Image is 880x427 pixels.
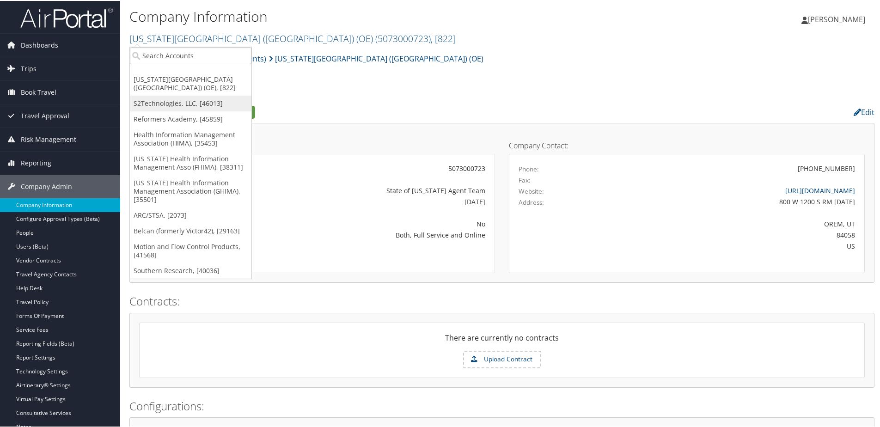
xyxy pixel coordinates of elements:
[130,46,251,63] input: Search Accounts
[130,222,251,238] a: Belcan (formerly Victor42), [29163]
[130,174,251,207] a: [US_STATE] Health Information Management Association (GHIMA), [35501]
[130,95,251,110] a: S2Technologies, LLC, [46013]
[21,104,69,127] span: Travel Approval
[785,185,855,194] a: [URL][DOMAIN_NAME]
[20,6,113,28] img: airportal-logo.png
[129,103,622,119] h2: Company Profile:
[375,31,431,44] span: ( 5073000723 )
[21,80,56,103] span: Book Travel
[140,331,864,350] div: There are currently no contracts
[129,6,626,25] h1: Company Information
[21,127,76,150] span: Risk Management
[606,240,856,250] div: US
[130,238,251,262] a: Motion and Flow Control Products, [41568]
[21,174,72,197] span: Company Admin
[509,141,865,148] h4: Company Contact:
[266,196,485,206] div: [DATE]
[519,186,544,195] label: Website:
[266,218,485,228] div: No
[808,13,865,24] span: [PERSON_NAME]
[130,71,251,95] a: [US_STATE][GEOGRAPHIC_DATA] ([GEOGRAPHIC_DATA]) (OE), [822]
[519,175,531,184] label: Fax:
[129,293,874,308] h2: Contracts:
[266,185,485,195] div: State of [US_STATE] Agent Team
[854,106,874,116] a: Edit
[139,141,495,148] h4: Account Details:
[266,163,485,172] div: 5073000723
[130,207,251,222] a: ARC/STSA, [2073]
[798,163,855,172] div: [PHONE_NUMBER]
[130,126,251,150] a: Health Information Management Association (HIMA), [35453]
[519,197,544,206] label: Address:
[21,151,51,174] span: Reporting
[606,229,856,239] div: 84058
[130,150,251,174] a: [US_STATE] Health Information Management Asso (FHIMA), [38311]
[266,229,485,239] div: Both, Full Service and Online
[464,351,540,366] label: Upload Contract
[606,196,856,206] div: 800 W 1200 S RM [DATE]
[606,218,856,228] div: OREM, UT
[269,49,483,67] a: [US_STATE][GEOGRAPHIC_DATA] ([GEOGRAPHIC_DATA]) (OE)
[21,33,58,56] span: Dashboards
[431,31,456,44] span: , [ 822 ]
[801,5,874,32] a: [PERSON_NAME]
[21,56,37,79] span: Trips
[129,31,456,44] a: [US_STATE][GEOGRAPHIC_DATA] ([GEOGRAPHIC_DATA]) (OE)
[130,262,251,278] a: Southern Research, [40036]
[130,110,251,126] a: Reformers Academy, [45859]
[519,164,539,173] label: Phone:
[129,397,874,413] h2: Configurations:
